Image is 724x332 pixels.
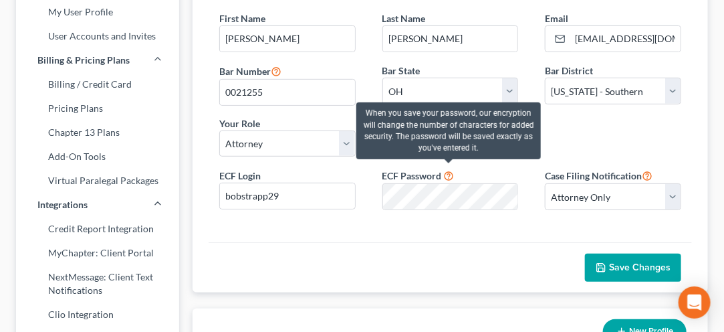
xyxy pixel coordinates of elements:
a: Billing / Credit Card [16,72,179,96]
a: Chapter 13 Plans [16,120,179,145]
span: Billing & Pricing Plans [37,54,130,67]
button: Save Changes [585,254,681,282]
a: Virtual Paralegal Packages [16,169,179,193]
input: Enter ecf login... [220,183,355,209]
a: Pricing Plans [16,96,179,120]
a: MyChapter: Client Portal [16,241,179,265]
a: Integrations [16,193,179,217]
input: Enter first name... [220,26,355,52]
span: Email [545,13,568,24]
a: User Accounts and Invites [16,24,179,48]
input: Enter last name... [383,26,518,52]
a: NextMessage: Client Text Notifications [16,265,179,303]
label: Bar State [382,64,420,78]
span: Last Name [382,13,426,24]
a: Billing & Pricing Plans [16,48,179,72]
div: Open Intercom Messenger [679,286,711,319]
a: Credit Report Integration [16,217,179,241]
label: ECF Login [219,169,261,183]
a: Clio Integration [16,303,179,327]
label: Bar Number [219,63,281,79]
span: Your Role [219,118,260,129]
input: # [220,80,355,105]
span: Integrations [37,198,88,212]
a: Add-On Tools [16,145,179,169]
label: Bar District [545,64,593,78]
label: Case Filing Notification [545,167,652,183]
div: When you save your password, our encryption will change the number of characters for added securi... [356,102,541,159]
label: ECF Password [382,169,442,183]
input: Enter email... [570,26,681,52]
span: First Name [219,13,265,24]
span: Save Changes [609,262,671,273]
